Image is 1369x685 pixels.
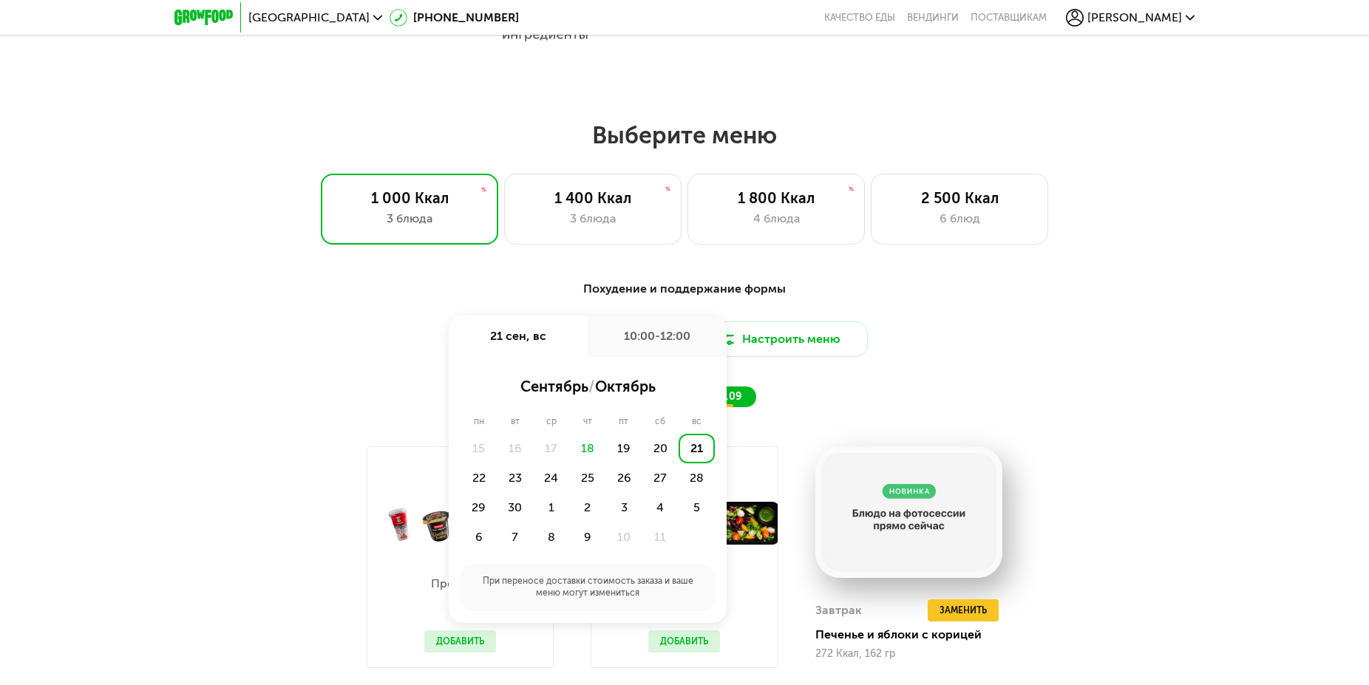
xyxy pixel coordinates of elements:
div: 2 [569,493,605,522]
div: 28 [679,463,715,493]
div: 6 блюд [886,210,1033,228]
span: Заменить [940,603,987,618]
div: 26 [606,463,642,493]
div: вт [497,416,533,428]
div: 1 [533,493,569,522]
p: Протеин [424,578,489,590]
div: 5 [679,493,715,522]
div: 10:00-12:00 [588,316,727,357]
div: 30 [497,493,533,522]
div: 17 [533,434,569,463]
div: 18 [569,434,605,463]
span: / [588,378,595,395]
button: Заменить [928,599,999,621]
div: Печенье и яблоки с корицей [815,627,1014,642]
div: 21 [679,434,715,463]
div: 1 400 Ккал [520,189,666,207]
div: 272 Ккал, 162 гр [815,648,1002,660]
div: сб [642,416,679,428]
div: 3 [606,493,642,522]
div: 4 [642,493,679,522]
div: пн [461,416,497,428]
div: поставщикам [971,12,1047,24]
div: 2 500 Ккал [886,189,1033,207]
div: 6 [461,522,497,552]
div: При переносе доставки стоимость заказа и ваше меню могут измениться [461,564,715,611]
div: 15 [461,434,497,463]
div: чт [570,416,605,428]
div: ср [533,416,570,428]
a: Вендинги [907,12,959,24]
button: Добавить [648,630,720,652]
div: 10 [606,522,642,552]
div: Завтрак [815,599,862,621]
a: [PHONE_NUMBER] [390,9,519,27]
div: 11 [642,522,679,552]
div: 3 блюда [520,210,666,228]
div: 4 блюда [703,210,849,228]
h2: Выберите меню [47,120,1322,150]
div: 1 800 Ккал [703,189,849,207]
div: 9 [569,522,605,552]
a: Качество еды [824,12,895,24]
button: Добавить [424,630,496,652]
button: Настроить меню [690,321,868,357]
div: 7 [497,522,533,552]
span: сентябрь [520,378,588,395]
div: вс [679,416,715,428]
div: 24 [533,463,569,493]
span: [GEOGRAPHIC_DATA] [248,12,370,24]
div: 20 [642,434,679,463]
div: 23 [497,463,533,493]
div: 8 [533,522,569,552]
div: 16 [497,434,533,463]
div: 27 [642,463,679,493]
div: пт [605,416,642,428]
div: 29 [461,493,497,522]
div: 21 сен, вс [449,316,588,357]
div: Похудение и поддержание формы [247,280,1122,299]
span: [PERSON_NAME] [1087,12,1182,24]
span: октябрь [595,378,656,395]
div: 19 [606,434,642,463]
div: 22 [461,463,497,493]
div: 1 000 Ккал [336,189,483,207]
div: 25 [569,463,605,493]
div: 3 блюда [336,210,483,228]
